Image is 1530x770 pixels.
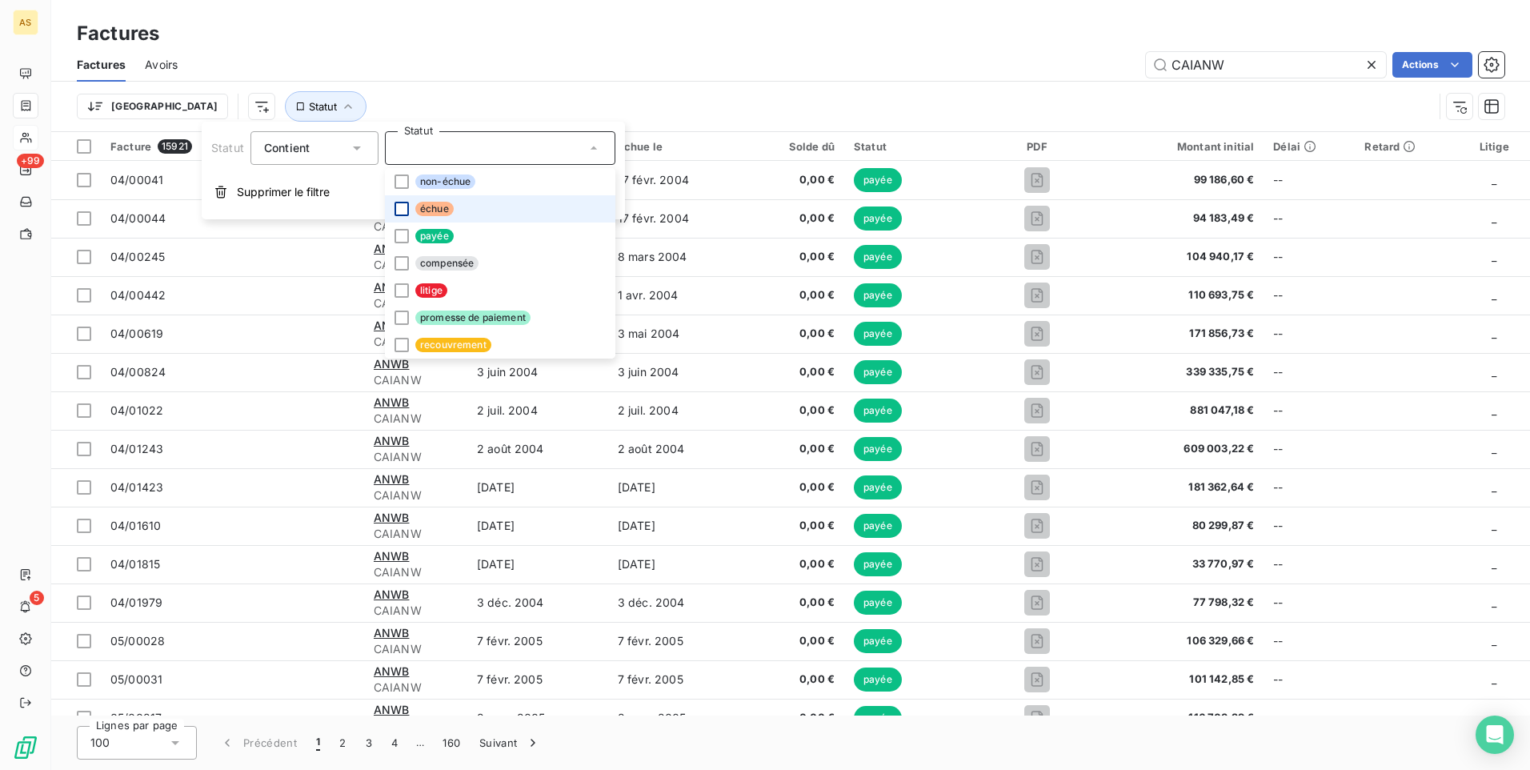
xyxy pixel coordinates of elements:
span: 0,00 € [759,364,835,380]
td: [DATE] [467,545,608,584]
div: Litige [1468,140,1520,153]
span: CAIANW [374,449,458,465]
span: _ [1492,211,1496,225]
span: payée [854,668,902,692]
span: Statut [309,100,337,113]
span: 04/00245 [110,250,165,263]
span: ANWB [374,664,410,678]
span: 101 142,85 € [1103,672,1254,688]
span: 80 299,87 € [1103,518,1254,534]
span: _ [1492,480,1496,494]
span: 881 047,18 € [1103,403,1254,419]
td: -- [1264,161,1355,199]
button: 160 [433,726,470,760]
span: 106 329,66 € [1103,633,1254,649]
td: 2 août 2004 [608,430,749,468]
span: ANWB [374,242,410,255]
span: 04/01610 [110,519,161,532]
div: Statut [854,140,970,153]
span: payée [854,245,902,269]
span: ANWB [374,319,410,332]
span: compensée [415,256,479,271]
td: 8 mars 2004 [608,238,749,276]
td: -- [1264,507,1355,545]
span: +99 [17,154,44,168]
span: 0,00 € [759,326,835,342]
span: 04/01423 [110,480,163,494]
span: Contient [264,141,310,154]
span: payée [854,706,902,730]
span: 04/00041 [110,173,163,186]
span: 0,00 € [759,249,835,265]
div: Échue le [618,140,739,153]
span: 116 703,29 € [1103,710,1254,726]
span: 339 335,75 € [1103,364,1254,380]
span: recouvrement [415,338,491,352]
span: 104 940,17 € [1103,249,1254,265]
span: 04/01022 [110,403,163,417]
h3: Factures [77,19,159,48]
span: 04/01979 [110,596,162,609]
span: 181 362,64 € [1103,479,1254,495]
td: 7 févr. 2005 [608,622,749,660]
span: CAIANW [374,372,458,388]
td: -- [1264,699,1355,737]
span: _ [1492,596,1496,609]
td: -- [1264,353,1355,391]
span: 94 183,49 € [1103,211,1254,227]
span: CAIANW [374,411,458,427]
td: 2 août 2004 [467,430,608,468]
span: … [407,730,433,756]
span: payée [854,360,902,384]
td: -- [1264,584,1355,622]
span: 04/01243 [110,442,163,455]
span: ANWB [374,280,410,294]
span: CAIANW [374,334,458,350]
td: 7 févr. 2005 [608,660,749,699]
span: CAIANW [374,219,458,235]
td: -- [1264,545,1355,584]
span: CAIANW [374,564,458,580]
span: payée [854,322,902,346]
img: Logo LeanPay [13,735,38,760]
span: 04/00824 [110,365,166,379]
td: 3 déc. 2004 [467,584,608,622]
div: Open Intercom Messenger [1476,716,1514,754]
td: 3 juin 2004 [608,353,749,391]
span: payée [415,229,454,243]
span: ANWB [374,511,410,524]
span: 0,00 € [759,211,835,227]
span: ANWB [374,357,410,371]
td: 3 déc. 2004 [608,584,749,622]
span: 110 693,75 € [1103,287,1254,303]
div: Solde dû [759,140,835,153]
span: 0,00 € [759,172,835,188]
span: 0,00 € [759,403,835,419]
span: promesse de paiement [415,311,531,325]
td: 17 févr. 2004 [608,199,749,238]
span: _ [1492,557,1496,571]
span: _ [1492,403,1496,417]
button: 4 [382,726,407,760]
td: 17 févr. 2004 [608,161,749,199]
button: Suivant [470,726,551,760]
td: -- [1264,238,1355,276]
span: 0,00 € [759,672,835,688]
span: payée [854,514,902,538]
button: Précédent [210,726,306,760]
td: -- [1264,391,1355,430]
span: Factures [77,57,126,73]
span: 15921 [158,139,192,154]
td: -- [1264,276,1355,315]
button: Actions [1392,52,1472,78]
span: _ [1492,672,1496,686]
td: 2 juil. 2004 [608,391,749,430]
span: 04/00619 [110,327,163,340]
td: 7 févr. 2005 [467,622,608,660]
td: [DATE] [608,468,749,507]
span: payée [854,283,902,307]
span: 0,00 € [759,633,835,649]
span: _ [1492,173,1496,186]
span: 0,00 € [759,479,835,495]
span: CAIANW [374,603,458,619]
